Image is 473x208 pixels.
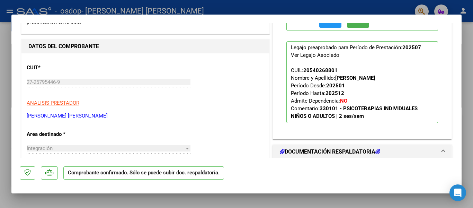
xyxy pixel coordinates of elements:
div: Ver Legajo Asociado [291,51,339,59]
div: Open Intercom Messenger [449,184,466,201]
p: Area destinado * [27,130,98,138]
div: 20540268801 [303,67,338,74]
strong: [PERSON_NAME] [335,75,375,81]
p: [PERSON_NAME] [PERSON_NAME] [27,112,264,120]
strong: NO [340,98,347,104]
span: CUIL: Nombre y Apellido: Período Desde: Período Hasta: Admite Dependencia: [291,67,418,119]
strong: 202507 [296,18,315,24]
strong: 202512 [325,90,344,96]
span: Comentario: [291,105,418,119]
h1: DOCUMENTACIÓN RESPALDATORIA [280,148,380,156]
p: Legajo preaprobado para Período de Prestación: [286,41,438,123]
strong: 330101 - PSICOTERAPIAS INDIVIDUALES NIÑOS O ADULTOS | 2 ses/sem [291,105,418,119]
span: Integración [27,145,53,151]
strong: DATOS DEL COMPROBANTE [28,43,99,50]
span: El comprobante fue aceptado por la obra social, codificado y está en proceso de presentación en l... [27,11,233,25]
p: Comprobante confirmado. Sólo se puede subir doc. respaldatoria. [63,166,224,180]
strong: 202501 [326,83,345,89]
span: ANALISIS PRESTADOR [27,100,79,106]
p: CUIT [27,64,98,72]
mat-expansion-panel-header: DOCUMENTACIÓN RESPALDATORIA [273,145,452,159]
strong: 202507 [402,44,421,51]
